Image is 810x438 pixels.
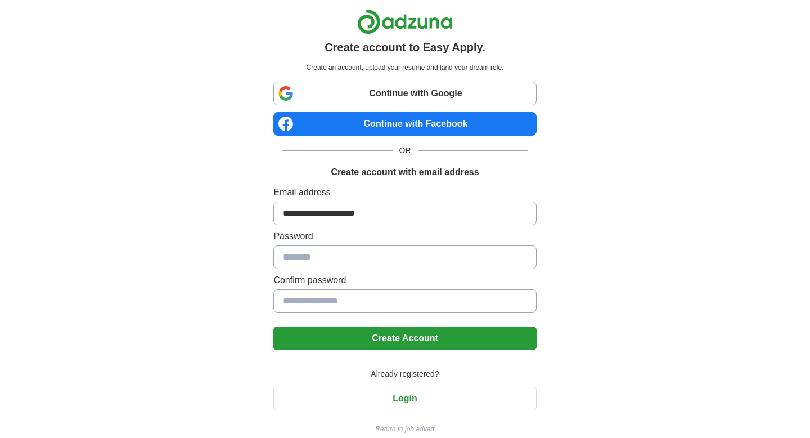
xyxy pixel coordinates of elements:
[273,394,536,403] a: Login
[331,166,479,179] h1: Create account with email address
[273,274,536,287] label: Confirm password
[273,82,536,105] a: Continue with Google
[276,62,534,73] p: Create an account, upload your resume and land your dream role.
[357,9,453,34] img: Adzuna logo
[393,145,418,157] span: OR
[273,424,536,434] a: Return to job advert
[273,387,536,410] button: Login
[273,186,536,199] label: Email address
[273,327,536,350] button: Create Account
[325,39,485,56] h1: Create account to Easy Apply.
[364,368,445,380] span: Already registered?
[273,230,536,243] label: Password
[273,112,536,136] a: Continue with Facebook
